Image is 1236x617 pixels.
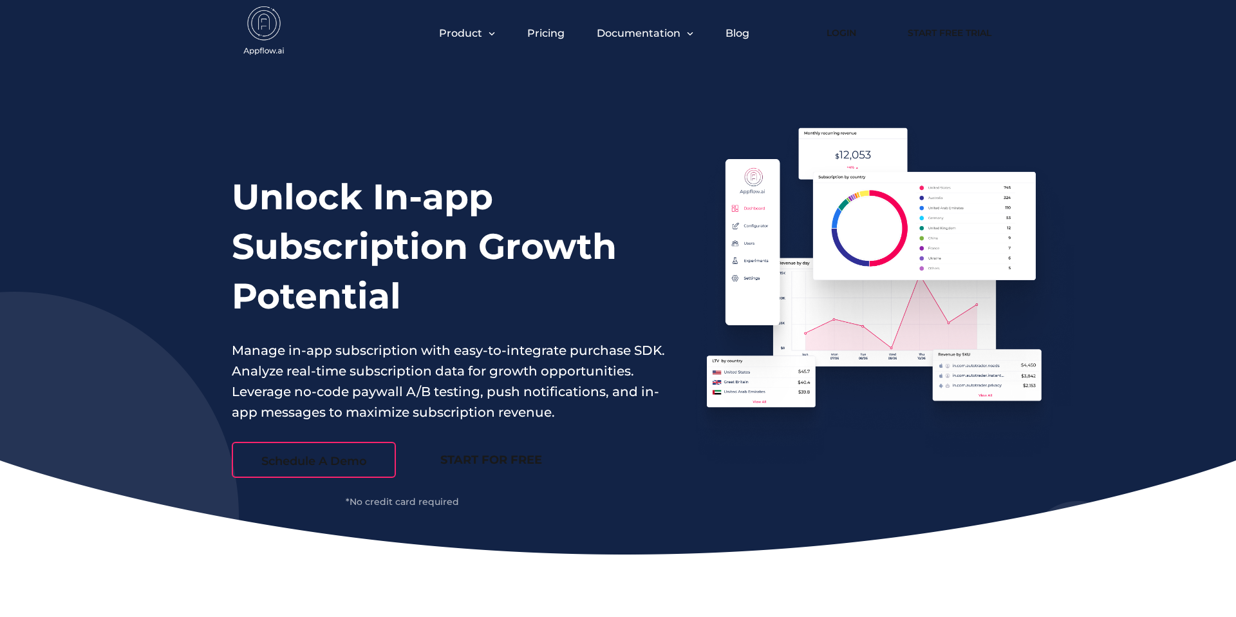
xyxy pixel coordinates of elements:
button: Documentation [597,27,693,39]
button: Product [439,27,495,39]
a: START FOR FREE [409,442,573,478]
p: Manage in-app subscription with easy-to-integrate purchase SDK. Analyze real-time subscription da... [232,340,666,422]
a: Login [807,19,876,47]
img: appflow.ai-logo [232,6,296,58]
a: Pricing [527,27,565,39]
h1: Unlock In-app Subscription Growth Potential [232,172,666,321]
span: Product [439,27,482,39]
span: Documentation [597,27,680,39]
a: Start Free Trial [895,19,1004,47]
a: Schedule A Demo [232,442,396,478]
div: *No credit card required [232,497,573,506]
a: Blog [726,27,749,39]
